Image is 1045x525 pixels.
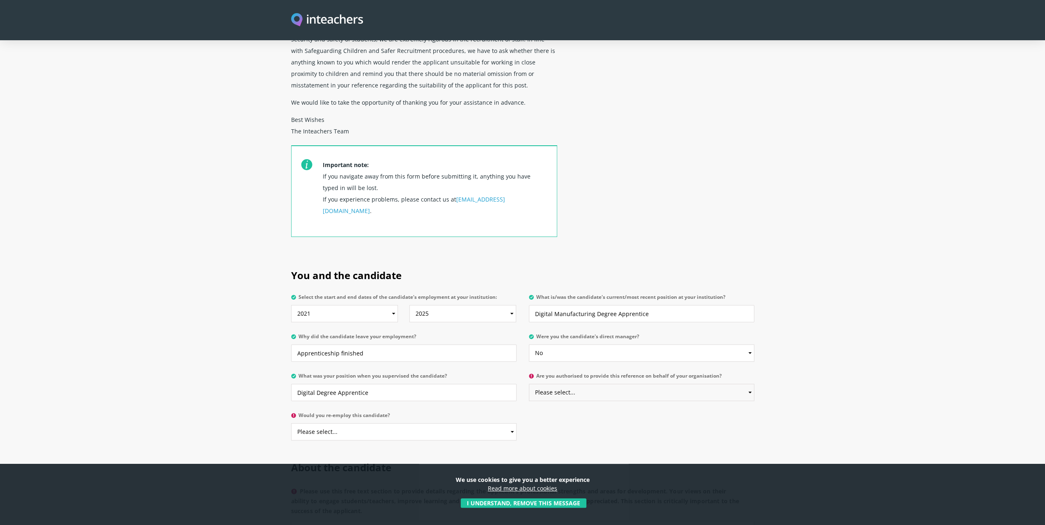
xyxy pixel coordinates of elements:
[291,268,402,282] span: You and the candidate
[488,484,557,492] a: Read more about cookies
[291,334,517,344] label: Why did the candidate leave your employment?
[291,461,391,474] span: About the candidate
[291,373,517,384] label: What was your position when you supervised the candidate?
[291,13,363,28] a: Visit this site's homepage
[529,373,754,384] label: Are you authorised to provide this reference on behalf of your organisation?
[291,19,557,94] p: We trust you will understand that in order to take all reasonable steps to provide for the securi...
[323,161,369,169] strong: Important note:
[291,413,517,423] label: Would you re-employ this candidate?
[323,156,547,236] p: If you navigate away from this form before submitting it, anything you have typed in will be lost...
[456,476,590,484] strong: We use cookies to give you a better experience
[291,111,557,145] p: Best Wishes The Inteachers Team
[461,498,586,508] button: I understand, remove this message
[291,294,517,305] label: Select the start and end dates of the candidate's employment at your institution:
[529,334,754,344] label: Were you the candidate's direct manager?
[529,294,754,305] label: What is/was the candidate's current/most recent position at your institution?
[291,13,363,28] img: Inteachers
[291,94,557,111] p: We would like to take the opportunity of thanking you for your assistance in advance.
